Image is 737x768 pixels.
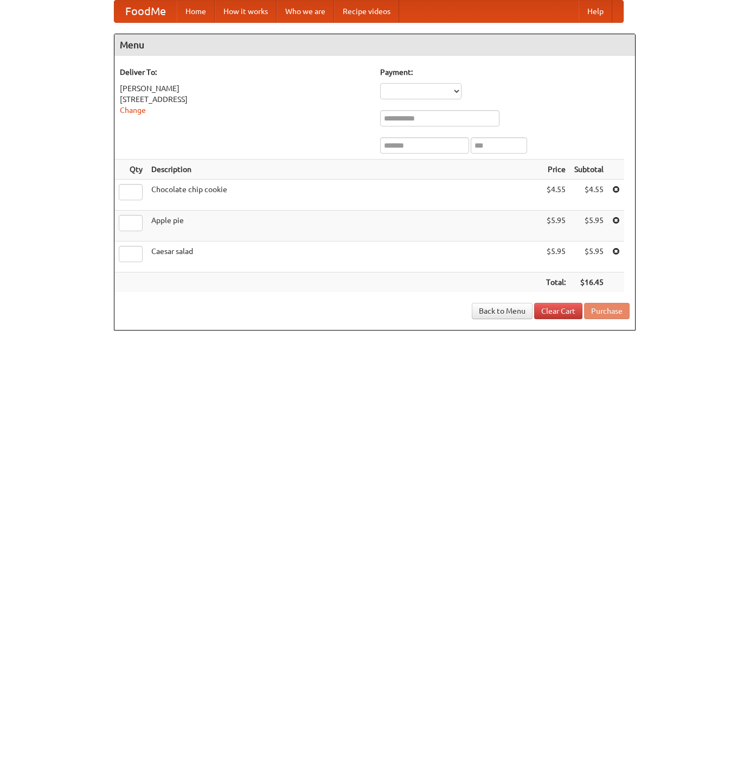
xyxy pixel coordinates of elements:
[542,242,570,272] td: $5.95
[147,242,542,272] td: Caesar salad
[542,180,570,211] td: $4.55
[120,67,369,78] h5: Deliver To:
[147,180,542,211] td: Chocolate chip cookie
[277,1,334,22] a: Who we are
[579,1,612,22] a: Help
[120,83,369,94] div: [PERSON_NAME]
[114,34,635,56] h4: Menu
[114,1,177,22] a: FoodMe
[570,242,608,272] td: $5.95
[147,211,542,242] td: Apple pie
[570,180,608,211] td: $4.55
[120,106,146,115] a: Change
[334,1,399,22] a: Recipe videos
[570,272,608,293] th: $16.45
[584,303,630,319] button: Purchase
[542,160,570,180] th: Price
[147,160,542,180] th: Description
[570,160,608,180] th: Subtotal
[542,211,570,242] td: $5.95
[542,272,570,293] th: Total:
[570,211,608,242] td: $5.95
[215,1,277,22] a: How it works
[177,1,215,22] a: Home
[114,160,147,180] th: Qty
[120,94,369,105] div: [STREET_ADDRESS]
[380,67,630,78] h5: Payment:
[534,303,582,319] a: Clear Cart
[472,303,533,319] a: Back to Menu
